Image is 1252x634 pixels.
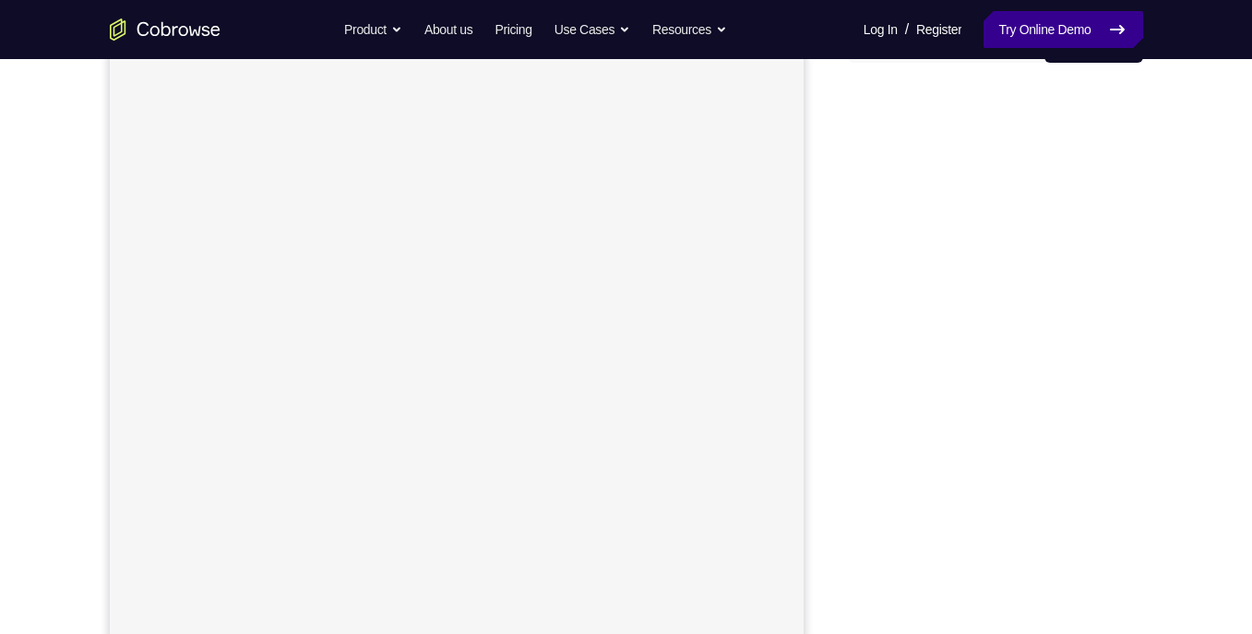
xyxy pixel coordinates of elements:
a: Try Online Demo [984,11,1142,48]
span: / [905,18,909,41]
button: Product [344,11,402,48]
a: Register [916,11,961,48]
a: Go to the home page [110,18,221,41]
a: Log In [864,11,898,48]
button: Resources [652,11,727,48]
a: Pricing [495,11,531,48]
a: About us [424,11,472,48]
button: Use Cases [554,11,630,48]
